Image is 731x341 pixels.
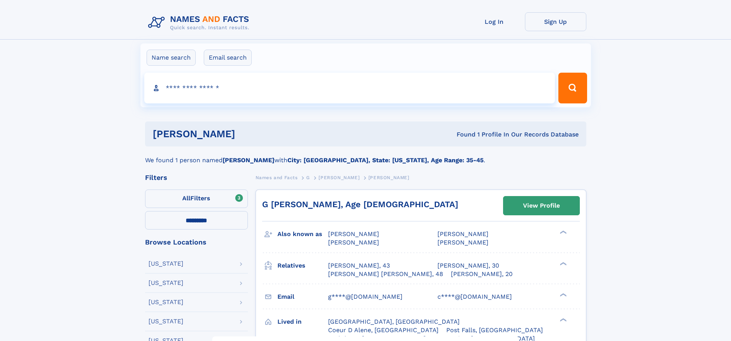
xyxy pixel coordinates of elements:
[149,318,183,324] div: [US_STATE]
[558,292,567,297] div: ❯
[446,326,543,334] span: Post Falls, [GEOGRAPHIC_DATA]
[318,175,360,180] span: [PERSON_NAME]
[328,270,443,278] a: [PERSON_NAME] [PERSON_NAME], 48
[368,175,409,180] span: [PERSON_NAME]
[558,317,567,322] div: ❯
[256,173,298,182] a: Names and Facts
[328,239,379,246] span: [PERSON_NAME]
[287,156,483,164] b: City: [GEOGRAPHIC_DATA], State: [US_STATE], Age Range: 35-45
[437,239,488,246] span: [PERSON_NAME]
[464,12,525,31] a: Log In
[328,230,379,238] span: [PERSON_NAME]
[558,230,567,235] div: ❯
[328,318,460,325] span: [GEOGRAPHIC_DATA], [GEOGRAPHIC_DATA]
[149,280,183,286] div: [US_STATE]
[437,261,499,270] a: [PERSON_NAME], 30
[503,196,579,215] a: View Profile
[328,326,439,334] span: Coeur D Alene, [GEOGRAPHIC_DATA]
[145,12,256,33] img: Logo Names and Facts
[223,156,274,164] b: [PERSON_NAME]
[149,261,183,267] div: [US_STATE]
[153,129,346,139] h1: [PERSON_NAME]
[346,130,579,139] div: Found 1 Profile In Our Records Database
[145,190,248,208] label: Filters
[451,270,513,278] a: [PERSON_NAME], 20
[277,290,328,303] h3: Email
[437,230,488,238] span: [PERSON_NAME]
[144,73,555,103] input: search input
[145,239,248,246] div: Browse Locations
[182,195,190,202] span: All
[277,228,328,241] h3: Also known as
[306,173,310,182] a: G
[147,50,196,66] label: Name search
[277,259,328,272] h3: Relatives
[149,299,183,305] div: [US_STATE]
[525,12,586,31] a: Sign Up
[558,73,587,103] button: Search Button
[262,200,458,209] a: G [PERSON_NAME], Age [DEMOGRAPHIC_DATA]
[558,261,567,266] div: ❯
[328,261,390,270] a: [PERSON_NAME], 43
[306,175,310,180] span: G
[145,146,586,165] div: We found 1 person named with .
[318,173,360,182] a: [PERSON_NAME]
[204,50,252,66] label: Email search
[523,197,560,215] div: View Profile
[145,174,248,181] div: Filters
[277,315,328,328] h3: Lived in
